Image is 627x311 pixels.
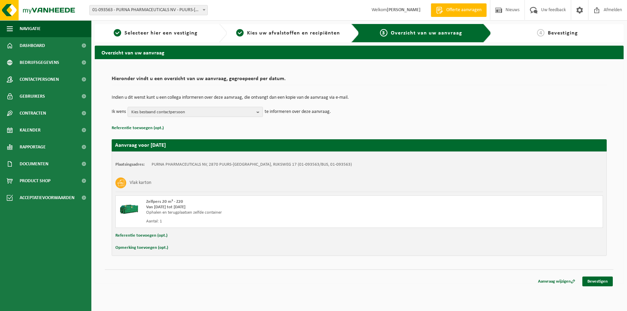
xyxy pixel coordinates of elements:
[90,5,207,15] span: 01-093563 - PURNA PHARMACEUTICALS NV - PUURS-SINT-AMANDS
[230,29,346,37] a: 2Kies uw afvalstoffen en recipiënten
[236,29,244,37] span: 2
[548,30,578,36] span: Bevestiging
[114,29,121,37] span: 1
[20,37,45,54] span: Dashboard
[115,143,166,148] strong: Aanvraag voor [DATE]
[20,88,45,105] span: Gebruikers
[112,107,126,117] p: Ik wens
[533,277,580,286] a: Aanvraag wijzigen
[20,155,48,172] span: Documenten
[380,29,387,37] span: 3
[146,210,386,215] div: Ophalen en terugplaatsen zelfde container
[391,30,462,36] span: Overzicht van uw aanvraag
[20,20,41,37] span: Navigatie
[128,107,263,117] button: Kies bestaand contactpersoon
[112,95,607,100] p: Indien u dit wenst kunt u een collega informeren over deze aanvraag, die ontvangt dan een kopie v...
[445,7,483,14] span: Offerte aanvragen
[20,71,59,88] span: Contactpersonen
[131,107,254,117] span: Kies bestaand contactpersoon
[582,277,613,286] a: Bevestigen
[130,177,151,188] h3: Vlak karton
[146,199,183,204] span: Zelfpers 20 m³ - Z20
[112,124,164,133] button: Referentie toevoegen (opt.)
[20,189,74,206] span: Acceptatievoorwaarden
[95,46,624,59] h2: Overzicht van uw aanvraag
[20,172,50,189] span: Product Shop
[89,5,208,15] span: 01-093563 - PURNA PHARMACEUTICALS NV - PUURS-SINT-AMANDS
[20,105,46,122] span: Contracten
[387,7,421,13] strong: [PERSON_NAME]
[125,30,198,36] span: Selecteer hier een vestiging
[146,205,185,209] strong: Van [DATE] tot [DATE]
[537,29,544,37] span: 4
[431,3,487,17] a: Offerte aanvragen
[115,243,168,252] button: Opmerking toevoegen (opt.)
[115,231,167,240] button: Referentie toevoegen (opt.)
[152,162,352,167] td: PURNA PHARMACEUTICALS NV, 2870 PUURS-[GEOGRAPHIC_DATA], RIJKSWEG 17 (01-093563/BUS, 01-093563)
[112,76,607,85] h2: Hieronder vindt u een overzicht van uw aanvraag, gegroepeerd per datum.
[20,122,41,139] span: Kalender
[265,107,331,117] p: te informeren over deze aanvraag.
[115,162,145,167] strong: Plaatsingsadres:
[98,29,214,37] a: 1Selecteer hier een vestiging
[146,219,386,224] div: Aantal: 1
[20,139,46,155] span: Rapportage
[20,54,59,71] span: Bedrijfsgegevens
[119,199,139,219] img: HK-XZ-20-GN-00.png
[247,30,340,36] span: Kies uw afvalstoffen en recipiënten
